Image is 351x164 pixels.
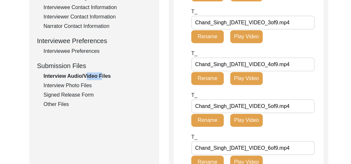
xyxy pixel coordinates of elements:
[44,82,151,89] div: Interview Photo Files
[44,100,151,108] div: Other Files
[44,47,151,55] div: Interviewee Preferences
[44,22,151,30] div: Narrator Contact Information
[191,92,197,98] span: T_
[191,9,197,14] span: T_
[44,91,151,99] div: Signed Release Form
[44,72,151,80] div: Interview Audio/Video Files
[230,72,263,85] button: Play Video
[191,51,197,56] span: T_
[230,30,263,43] button: Play Video
[37,36,151,46] div: Interviewee Preferences
[191,30,224,43] button: Rename
[191,114,224,127] button: Rename
[191,134,197,140] span: T_
[230,114,263,127] button: Play Video
[37,61,151,71] div: Submission Files
[44,13,151,21] div: Interviewer Contact Information
[191,72,224,85] button: Rename
[44,4,151,11] div: Interviewee Contact Information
